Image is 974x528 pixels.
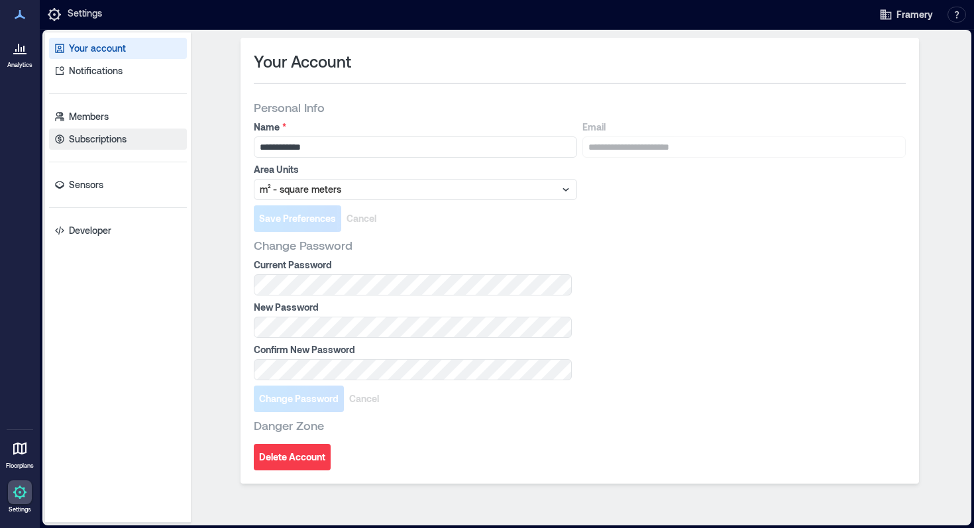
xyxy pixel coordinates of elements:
[875,4,937,25] button: Framery
[254,205,341,232] button: Save Preferences
[344,386,384,412] button: Cancel
[49,60,187,81] a: Notifications
[349,392,379,405] span: Cancel
[259,450,325,464] span: Delete Account
[896,8,933,21] span: Framery
[254,343,569,356] label: Confirm New Password
[341,205,382,232] button: Cancel
[7,61,32,69] p: Analytics
[254,444,331,470] button: Delete Account
[254,51,351,72] span: Your Account
[254,121,574,134] label: Name
[9,505,31,513] p: Settings
[254,301,569,314] label: New Password
[254,163,574,176] label: Area Units
[49,129,187,150] a: Subscriptions
[49,174,187,195] a: Sensors
[259,212,336,225] span: Save Preferences
[69,178,103,191] p: Sensors
[4,476,36,517] a: Settings
[3,32,36,73] a: Analytics
[69,132,127,146] p: Subscriptions
[254,386,344,412] button: Change Password
[49,220,187,241] a: Developer
[254,417,324,433] span: Danger Zone
[2,433,38,474] a: Floorplans
[347,212,376,225] span: Cancel
[49,38,187,59] a: Your account
[68,7,102,23] p: Settings
[259,392,339,405] span: Change Password
[582,121,903,134] label: Email
[254,258,569,272] label: Current Password
[6,462,34,470] p: Floorplans
[69,42,126,55] p: Your account
[69,224,111,237] p: Developer
[49,106,187,127] a: Members
[254,99,325,115] span: Personal Info
[69,110,109,123] p: Members
[69,64,123,78] p: Notifications
[254,237,352,253] span: Change Password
